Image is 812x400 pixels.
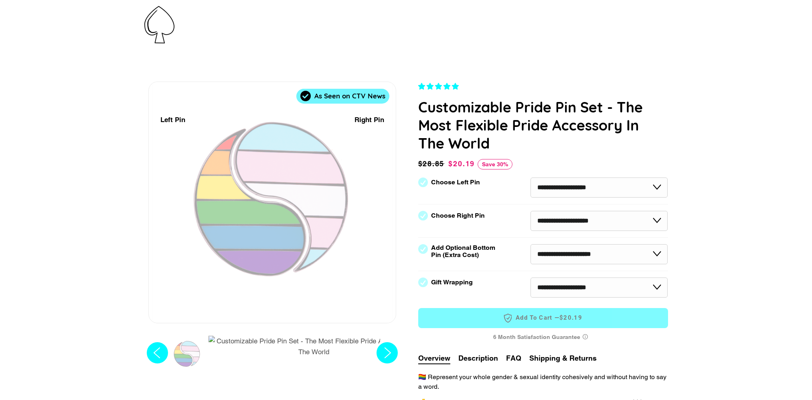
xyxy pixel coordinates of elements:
[418,308,668,328] button: Add to Cart —$20.19
[430,313,656,323] span: Add to Cart —
[506,353,521,363] button: FAQ
[418,98,668,152] h1: Customizable Pride Pin Set - The Most Flexible Pride Accessory In The World
[431,212,485,219] label: Choose Right Pin
[458,353,498,363] button: Description
[431,179,480,186] label: Choose Left Pin
[354,114,384,125] div: Right Pin
[418,158,447,169] span: $28.85
[206,335,422,361] button: Customizable Pride Pin Set - The Most Flexible Pride Accessory In The World
[431,279,473,286] label: Gift Wrapping
[418,353,450,364] button: Overview
[418,372,668,392] p: 🏳️‍🌈 Represent your whole gender & sexual identity cohesively and without having to say a word.
[431,244,498,259] label: Add Optional Bottom Pin (Extra Cost)
[478,159,512,169] span: Save 30%
[374,335,400,373] button: Next slide
[144,6,174,43] img: Pin-Ace
[529,353,597,363] button: Shipping & Returns
[418,330,668,345] div: 6 Month Satisfaction Guarantee
[418,82,461,90] span: 4.83 stars
[209,336,419,357] img: Customizable Pride Pin Set - The Most Flexible Pride Accessory In The World
[448,159,475,168] span: $20.19
[144,335,170,373] button: Previous slide
[559,314,582,322] span: $20.19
